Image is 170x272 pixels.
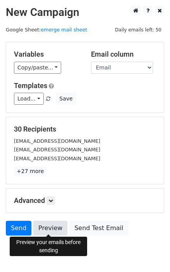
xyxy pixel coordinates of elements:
a: Preview [33,221,67,236]
h2: New Campaign [6,6,164,19]
h5: Email column [91,50,156,59]
h5: Variables [14,50,79,59]
h5: 30 Recipients [14,125,156,133]
h5: Advanced [14,196,156,205]
button: Save [56,93,76,105]
div: Preview your emails before sending [10,237,87,256]
span: Daily emails left: 50 [112,26,164,34]
a: Daily emails left: 50 [112,27,164,33]
a: +27 more [14,166,46,176]
a: Send [6,221,31,236]
iframe: Chat Widget [131,235,170,272]
a: Copy/paste... [14,62,61,74]
div: 聊天小组件 [131,235,170,272]
small: [EMAIL_ADDRESS][DOMAIN_NAME] [14,138,100,144]
a: emerge mail sheet [41,27,87,33]
small: [EMAIL_ADDRESS][DOMAIN_NAME] [14,156,100,161]
small: Google Sheet: [6,27,87,33]
a: Templates [14,81,47,90]
a: Load... [14,93,44,105]
a: Send Test Email [69,221,128,236]
small: [EMAIL_ADDRESS][DOMAIN_NAME] [14,147,100,152]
